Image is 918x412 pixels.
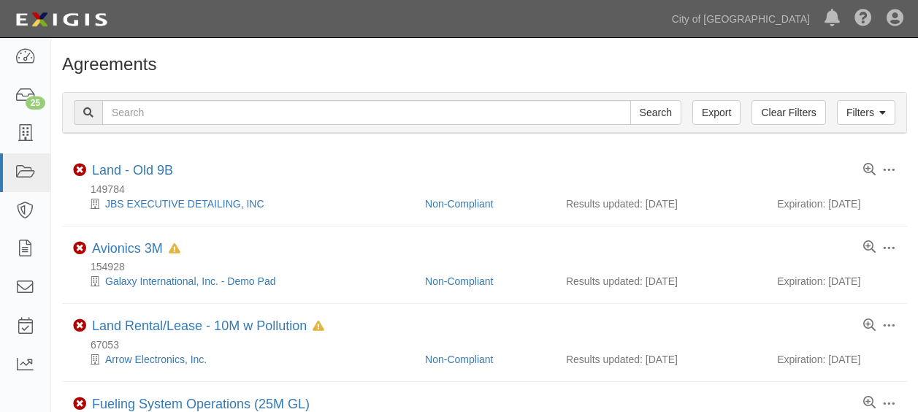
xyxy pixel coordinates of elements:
img: logo-5460c22ac91f19d4615b14bd174203de0afe785f0fc80cf4dbbc73dc1793850b.png [11,7,112,33]
a: View results summary [863,397,876,410]
i: Help Center - Complianz [854,10,872,28]
div: Avionics 3M [92,241,180,257]
i: In Default since 07/24/2025 [169,244,180,254]
a: View results summary [863,319,876,332]
a: View results summary [863,164,876,177]
a: Export [692,100,741,125]
input: Search [630,100,681,125]
a: Filters [837,100,895,125]
div: Expiration: [DATE] [777,352,896,367]
a: City of [GEOGRAPHIC_DATA] [665,4,817,34]
a: Arrow Electronics, Inc. [105,354,207,365]
i: Non-Compliant [73,397,86,411]
a: Non-Compliant [425,354,493,365]
div: Expiration: [DATE] [777,274,896,289]
div: 25 [26,96,45,110]
div: Results updated: [DATE] [566,197,755,211]
a: Clear Filters [751,100,825,125]
a: Non-Compliant [425,275,493,287]
div: Results updated: [DATE] [566,352,755,367]
a: View results summary [863,241,876,254]
i: In Default since 07/17/2025 [313,321,324,332]
i: Non-Compliant [73,242,86,255]
a: Land Rental/Lease - 10M w Pollution [92,318,307,333]
a: Fueling System Operations (25M GL) [92,397,310,411]
div: Expiration: [DATE] [777,197,896,211]
a: Land - Old 9B [92,163,173,178]
div: 149784 [73,182,907,197]
i: Non-Compliant [73,164,86,177]
div: JBS EXECUTIVE DETAILING, INC [73,197,414,211]
a: Galaxy International, Inc. - Demo Pad [105,275,275,287]
i: Non-Compliant [73,319,86,332]
div: 154928 [73,259,907,274]
div: Galaxy International, Inc. - Demo Pad [73,274,414,289]
a: Non-Compliant [425,198,493,210]
div: Land Rental/Lease - 10M w Pollution [92,318,324,335]
a: Avionics 3M [92,241,163,256]
a: JBS EXECUTIVE DETAILING, INC [105,198,264,210]
div: Land - Old 9B [92,163,173,179]
input: Search [102,100,631,125]
h1: Agreements [62,55,907,74]
div: Arrow Electronics, Inc. [73,352,414,367]
div: 67053 [73,337,907,352]
div: Results updated: [DATE] [566,274,755,289]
